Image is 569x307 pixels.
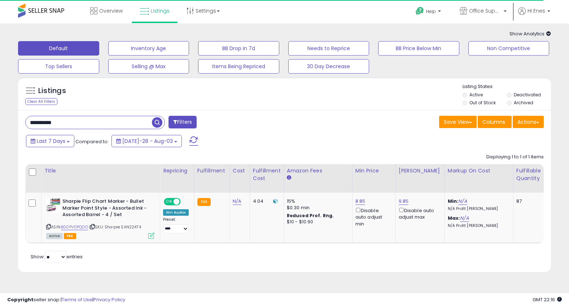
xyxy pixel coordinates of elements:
p: Listing States: [463,83,551,90]
a: Help [410,1,448,23]
div: 87 [516,198,539,205]
a: N/A [233,198,241,205]
div: Clear All Filters [25,98,57,105]
span: 2025-08-11 22:16 GMT [533,296,562,303]
span: [DATE]-28 - Aug-03 [122,137,173,145]
a: N/A [458,198,467,205]
span: ON [165,199,174,205]
div: Win BuyBox [163,209,189,216]
small: FBA [197,198,211,206]
label: Out of Stock [469,100,496,106]
span: Hi Enes [528,7,545,14]
div: [PERSON_NAME] [399,167,442,175]
div: Displaying 1 to 1 of 1 items [486,154,544,161]
b: Max: [448,215,460,222]
div: Disable auto adjust max [399,206,439,220]
div: Title [44,167,157,175]
b: Min: [448,198,459,205]
span: Overview [99,7,123,14]
button: Default [18,41,99,56]
span: All listings currently available for purchase on Amazon [46,233,63,239]
label: Deactivated [514,92,541,98]
div: Fulfillment Cost [253,167,281,182]
div: Fulfillable Quantity [516,167,541,182]
div: $0.30 min [287,205,347,211]
div: Repricing [163,167,191,175]
a: Privacy Policy [93,296,125,303]
span: Office Suppliers [469,7,502,14]
button: Last 7 Days [26,135,74,147]
div: Disable auto adjust min [355,206,390,227]
h5: Listings [38,86,66,96]
a: 8.85 [355,198,366,205]
img: 41JSRis9U2L._SL40_.jpg [46,198,61,212]
button: Actions [513,116,544,128]
button: Inventory Age [108,41,189,56]
span: | SKU: Sharpie SAN22474 [89,224,141,230]
i: Get Help [415,6,424,16]
span: Help [426,8,436,14]
button: BB Price Below Min [378,41,459,56]
div: $10 - $10.90 [287,219,347,225]
strong: Copyright [7,296,34,303]
button: Needs to Reprice [288,41,369,56]
a: Terms of Use [62,296,92,303]
span: Show: entries [31,253,83,260]
div: ASIN: [46,198,154,238]
span: Columns [482,118,505,126]
p: N/A Profit [PERSON_NAME] [448,206,508,211]
div: seller snap | | [7,297,125,303]
button: Items Being Repriced [198,59,279,74]
span: Listings [151,7,170,14]
span: Show Analytics [509,30,551,37]
a: Hi Enes [518,7,550,23]
label: Active [469,92,483,98]
button: Save View [439,116,477,128]
span: Last 7 Days [37,137,65,145]
b: Reduced Prof. Rng. [287,212,334,219]
div: Amazon Fees [287,167,349,175]
div: Fulfillment [197,167,227,175]
div: Cost [233,167,247,175]
label: Archived [514,100,533,106]
span: Compared to: [75,138,109,145]
button: Top Sellers [18,59,99,74]
button: Filters [168,116,197,128]
small: Amazon Fees. [287,175,291,181]
a: B00PV0PQOO [61,224,88,230]
a: 9.85 [399,198,409,205]
div: Markup on Cost [448,167,510,175]
button: Columns [478,116,512,128]
button: Selling @ Max [108,59,189,74]
div: Preset: [163,217,189,233]
a: N/A [460,215,469,222]
button: BB Drop in 7d [198,41,279,56]
button: 30 Day Decrease [288,59,369,74]
span: FBA [64,233,76,239]
span: OFF [180,199,191,205]
button: Non Competitive [468,41,550,56]
button: [DATE]-28 - Aug-03 [111,135,182,147]
div: 4.04 [253,198,278,205]
b: Sharpie Flip Chart Marker - Bullet Marker Point Style - Assorted Ink - Assorted Barrel - 4 / Set [62,198,150,220]
div: Min Price [355,167,393,175]
p: N/A Profit [PERSON_NAME] [448,223,508,228]
th: The percentage added to the cost of goods (COGS) that forms the calculator for Min & Max prices. [445,164,513,193]
div: 15% [287,198,347,205]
